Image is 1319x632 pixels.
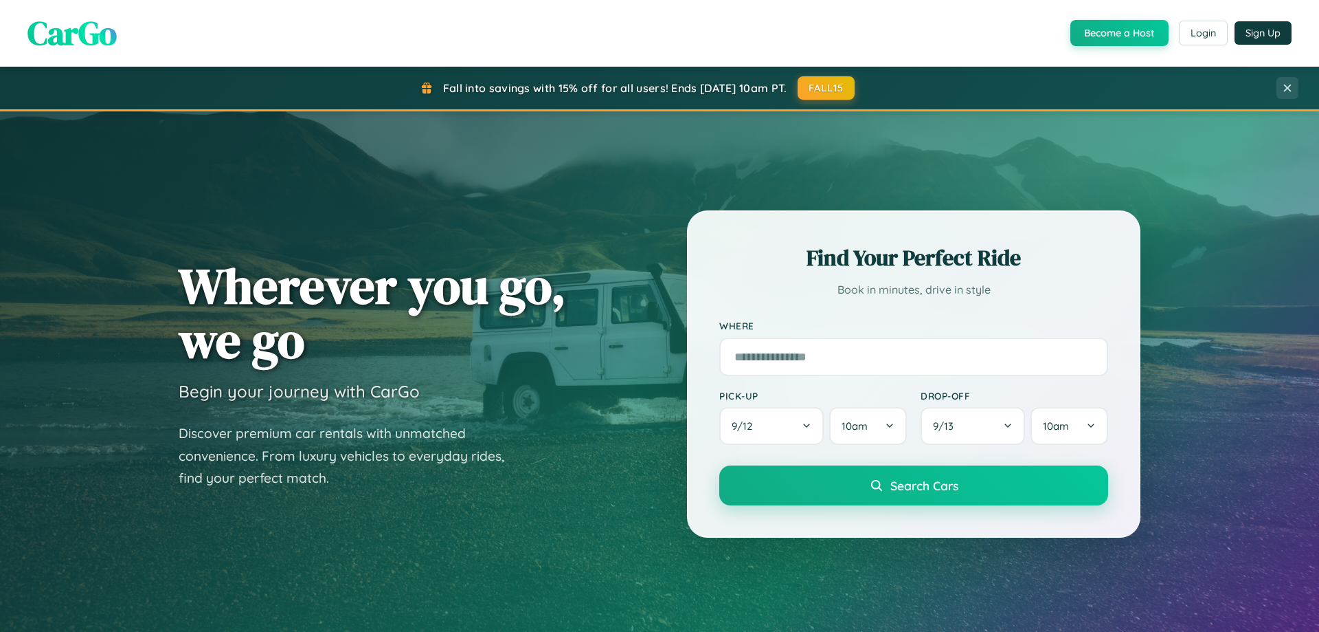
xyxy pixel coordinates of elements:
[921,407,1025,445] button: 9/13
[1179,21,1228,45] button: Login
[179,259,566,367] h1: Wherever you go, we go
[921,390,1108,402] label: Drop-off
[829,407,907,445] button: 10am
[719,390,907,402] label: Pick-up
[1070,20,1169,46] button: Become a Host
[719,243,1108,273] h2: Find Your Perfect Ride
[842,419,868,433] span: 10am
[27,10,117,56] span: CarGo
[179,422,522,490] p: Discover premium car rentals with unmatched convenience. From luxury vehicles to everyday rides, ...
[719,407,824,445] button: 9/12
[1235,21,1292,45] button: Sign Up
[443,81,787,95] span: Fall into savings with 15% off for all users! Ends [DATE] 10am PT.
[732,419,759,433] span: 9 / 12
[1030,407,1108,445] button: 10am
[890,478,958,493] span: Search Cars
[933,419,960,433] span: 9 / 13
[1043,419,1069,433] span: 10am
[179,381,420,402] h3: Begin your journey with CarGo
[798,76,855,100] button: FALL15
[719,320,1108,332] label: Where
[719,280,1108,300] p: Book in minutes, drive in style
[719,466,1108,505] button: Search Cars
